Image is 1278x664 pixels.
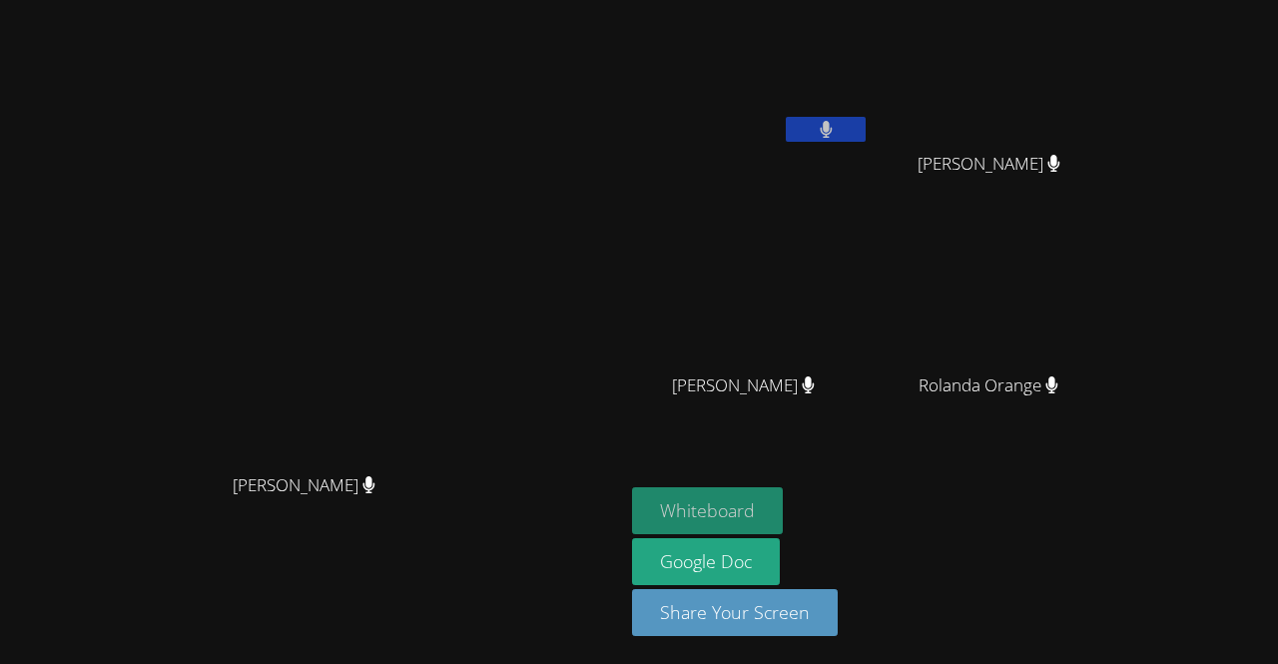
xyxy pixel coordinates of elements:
[632,589,838,636] button: Share Your Screen
[918,150,1060,179] span: [PERSON_NAME]
[632,538,780,585] a: Google Doc
[632,487,783,534] button: Whiteboard
[919,371,1058,400] span: Rolanda Orange
[672,371,815,400] span: [PERSON_NAME]
[233,471,375,500] span: [PERSON_NAME]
